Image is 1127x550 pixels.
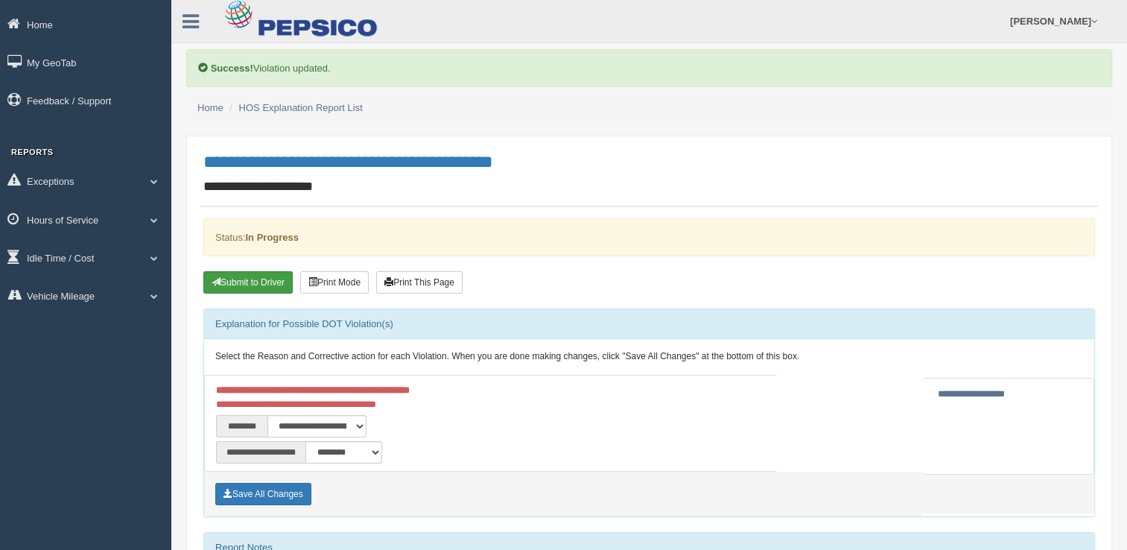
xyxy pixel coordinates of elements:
[300,271,369,294] button: Print Mode
[215,483,311,505] button: Save
[197,102,223,113] a: Home
[203,271,293,294] button: Submit To Driver
[245,232,299,243] strong: In Progress
[376,271,463,294] button: Print This Page
[204,339,1094,375] div: Select the Reason and Corrective action for each Violation. When you are done making changes, cli...
[204,309,1094,339] div: Explanation for Possible DOT Violation(s)
[203,218,1095,256] div: Status:
[186,49,1112,87] div: Violation updated.
[211,63,253,74] b: Success!
[239,102,363,113] a: HOS Explanation Report List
